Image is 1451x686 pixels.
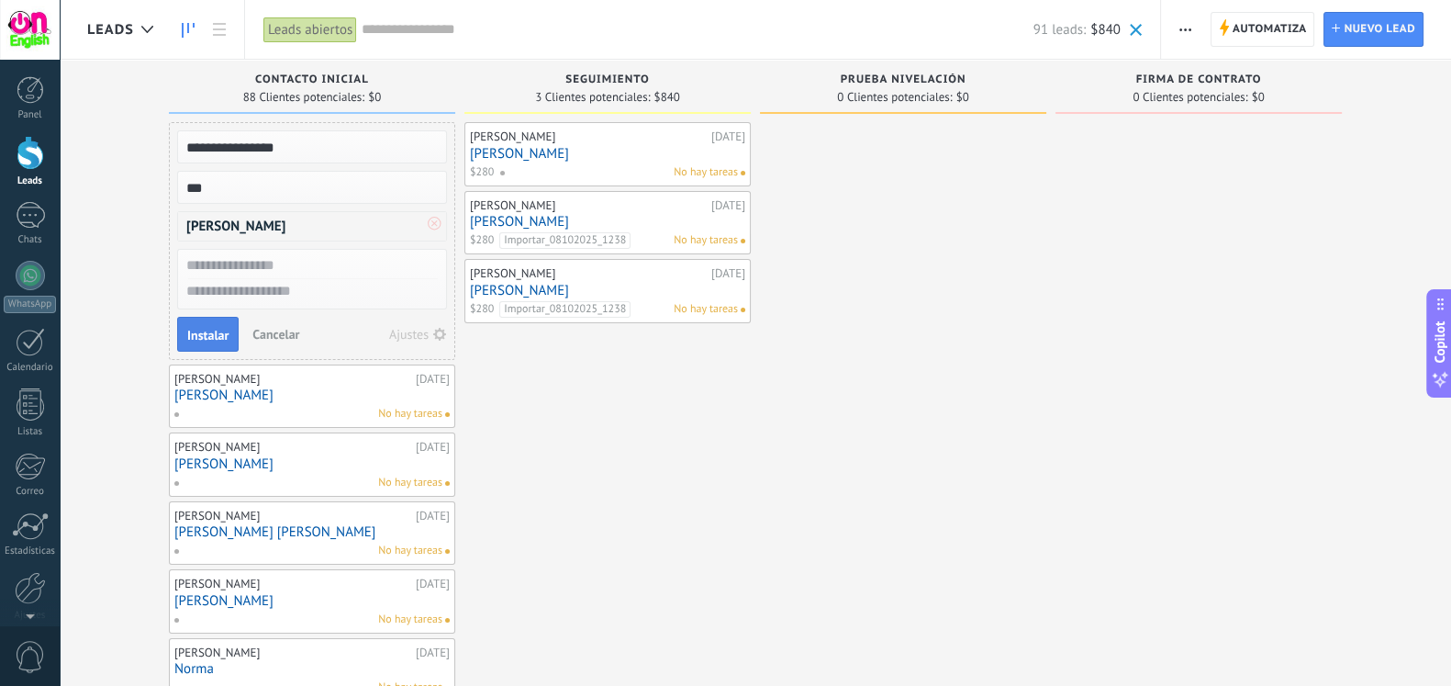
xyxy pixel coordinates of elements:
div: Listas [4,426,57,438]
div: [PERSON_NAME] [174,372,411,387]
div: Contacto inicial [178,73,446,89]
span: [PERSON_NAME] [178,219,285,234]
div: [PERSON_NAME] [174,509,411,523]
button: Más [1172,12,1199,47]
a: [PERSON_NAME] [174,388,450,403]
span: No hay nada asignado [741,171,745,175]
span: 0 Clientes potenciales: [837,92,952,103]
a: Nuevo lead [1323,12,1423,47]
a: Automatiza [1211,12,1315,47]
a: [PERSON_NAME] [PERSON_NAME] [174,524,450,540]
span: $840 [653,92,679,103]
div: [PERSON_NAME] [470,266,707,281]
div: [DATE] [416,509,450,523]
span: 3 Clientes potenciales: [535,92,650,103]
span: No hay tareas [378,543,442,559]
span: No hay tareas [378,612,442,628]
div: Prueba Nivelación [769,73,1037,89]
span: Prueba Nivelación [841,73,966,86]
span: No hay nada asignado [741,239,745,243]
span: No hay nada asignado [445,412,450,417]
span: Instalar [187,329,229,342]
div: Calendario [4,362,57,374]
span: Copilot [1431,321,1449,363]
div: Seguimiento [474,73,742,89]
div: [DATE] [711,266,745,281]
div: [DATE] [416,440,450,455]
a: [PERSON_NAME] [174,456,450,472]
div: [DATE] [416,372,450,387]
span: 0 Clientes potenciales: [1133,92,1247,103]
span: $840 [1090,21,1121,39]
span: Firma de contrato [1136,73,1262,86]
span: Automatiza [1233,13,1307,46]
div: [PERSON_NAME] [470,198,707,213]
span: Importar_08102025_1238 [499,301,631,318]
a: [PERSON_NAME] [470,214,745,230]
div: Chats [4,234,57,246]
span: Seguimiento [565,73,649,86]
a: [PERSON_NAME] [470,283,745,298]
a: Leads [173,12,204,48]
span: No hay tareas [378,406,442,422]
div: Ajustes [389,328,429,341]
div: [DATE] [711,198,745,213]
div: Estadísticas [4,545,57,557]
span: $0 [368,92,381,103]
span: $0 [1252,92,1265,103]
span: No hay nada asignado [445,549,450,554]
a: Lista [204,12,235,48]
span: No hay nada asignado [741,308,745,312]
span: Importar_08102025_1238 [499,232,631,249]
div: WhatsApp [4,296,56,313]
div: [PERSON_NAME] [470,129,707,144]
span: No hay nada asignado [445,618,450,623]
button: Ajustes [383,321,453,347]
span: $280 [470,301,494,318]
span: $280 [470,232,494,249]
button: Instalar [177,317,239,352]
div: Panel [4,109,57,121]
div: Firma de contrato [1065,73,1333,89]
span: Contacto inicial [255,73,369,86]
span: No hay tareas [674,164,738,181]
span: Leads [87,21,134,39]
a: [PERSON_NAME] [470,146,745,162]
a: [PERSON_NAME] [174,593,450,609]
span: No hay nada asignado [445,481,450,486]
a: Norma [174,661,450,677]
div: [PERSON_NAME] [174,440,411,455]
span: Nuevo lead [1344,13,1415,46]
button: Cancelar [245,321,307,348]
div: Correo [4,486,57,498]
span: No hay tareas [378,475,442,491]
div: Leads [4,175,57,187]
span: $280 [470,164,494,181]
div: [DATE] [416,577,450,591]
div: [PERSON_NAME] [174,577,411,591]
span: No hay tareas [674,232,738,249]
div: [DATE] [416,646,450,660]
span: 91 leads: [1033,21,1086,39]
span: Cancelar [252,326,299,343]
div: [DATE] [711,129,745,144]
span: 88 Clientes potenciales: [243,92,364,103]
span: No hay tareas [674,301,738,318]
div: Leads abiertos [263,17,357,43]
div: [PERSON_NAME] [174,646,411,660]
span: $0 [956,92,969,103]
